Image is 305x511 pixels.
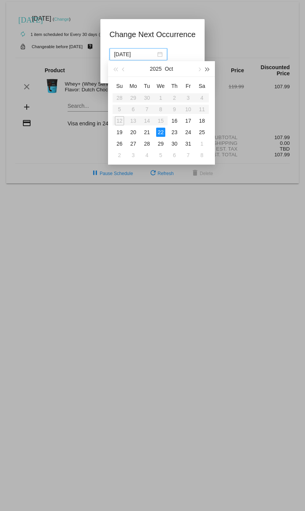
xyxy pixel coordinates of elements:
th: Tue [140,80,154,92]
th: Fri [181,80,195,92]
button: Last year (Control + left) [111,61,119,76]
td: 11/6/2025 [168,149,181,161]
td: 11/2/2025 [113,149,126,161]
td: 11/4/2025 [140,149,154,161]
td: 11/7/2025 [181,149,195,161]
div: 18 [197,116,207,125]
td: 10/31/2025 [181,138,195,149]
th: Thu [168,80,181,92]
h1: Change Next Occurrence [110,28,196,41]
td: 11/5/2025 [154,149,168,161]
div: 17 [184,116,193,125]
div: 26 [115,139,124,148]
div: 30 [170,139,179,148]
th: Sun [113,80,126,92]
td: 10/22/2025 [154,127,168,138]
div: 3 [129,151,138,160]
td: 10/19/2025 [113,127,126,138]
div: 2 [115,151,124,160]
th: Sat [195,80,209,92]
div: 19 [115,128,124,137]
div: 1 [197,139,207,148]
td: 10/18/2025 [195,115,209,127]
button: Next year (Control + right) [203,61,212,76]
div: 27 [129,139,138,148]
button: Oct [165,61,173,76]
div: 7 [184,151,193,160]
div: 28 [142,139,152,148]
div: 22 [156,128,165,137]
td: 10/24/2025 [181,127,195,138]
td: 11/1/2025 [195,138,209,149]
td: 10/20/2025 [126,127,140,138]
td: 10/23/2025 [168,127,181,138]
div: 31 [184,139,193,148]
td: 10/26/2025 [113,138,126,149]
div: 29 [156,139,165,148]
th: Mon [126,80,140,92]
td: 10/27/2025 [126,138,140,149]
button: Previous month (PageUp) [119,61,128,76]
div: 8 [197,151,207,160]
td: 10/30/2025 [168,138,181,149]
td: 10/25/2025 [195,127,209,138]
div: 23 [170,128,179,137]
button: Next month (PageDown) [195,61,203,76]
div: 4 [142,151,152,160]
div: 25 [197,128,207,137]
button: 2025 [150,61,162,76]
div: 5 [156,151,165,160]
td: 10/21/2025 [140,127,154,138]
td: 10/17/2025 [181,115,195,127]
th: Wed [154,80,168,92]
div: 20 [129,128,138,137]
div: 21 [142,128,152,137]
div: 16 [170,116,179,125]
td: 11/3/2025 [126,149,140,161]
input: Select date [114,50,156,58]
div: 6 [170,151,179,160]
td: 10/28/2025 [140,138,154,149]
td: 10/16/2025 [168,115,181,127]
td: 10/29/2025 [154,138,168,149]
td: 11/8/2025 [195,149,209,161]
div: 24 [184,128,193,137]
